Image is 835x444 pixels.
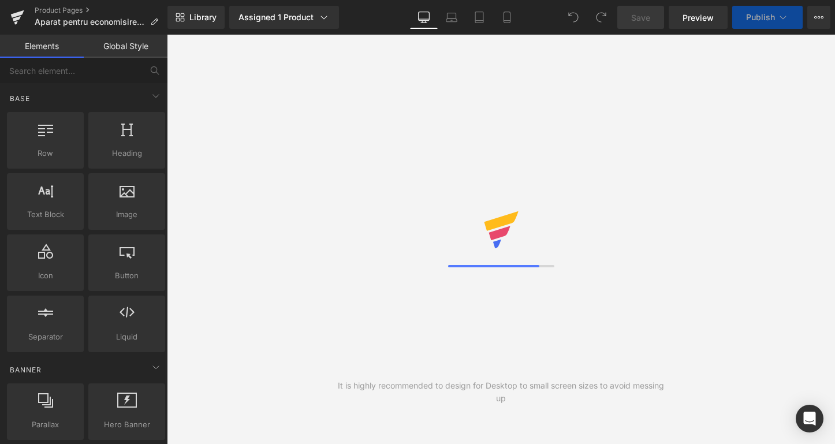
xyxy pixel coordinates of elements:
[746,13,775,22] span: Publish
[410,6,438,29] a: Desktop
[562,6,585,29] button: Undo
[238,12,330,23] div: Assigned 1 Product
[334,379,668,405] div: It is highly recommended to design for Desktop to small screen sizes to avoid messing up
[35,17,146,27] span: Aparat pentru economisirea energiei
[10,270,80,282] span: Icon
[92,208,162,221] span: Image
[669,6,728,29] a: Preview
[35,6,167,15] a: Product Pages
[92,147,162,159] span: Heading
[92,331,162,343] span: Liquid
[807,6,830,29] button: More
[590,6,613,29] button: Redo
[92,270,162,282] span: Button
[465,6,493,29] a: Tablet
[10,331,80,343] span: Separator
[9,93,31,104] span: Base
[167,6,225,29] a: New Library
[683,12,714,24] span: Preview
[796,405,823,432] div: Open Intercom Messenger
[10,419,80,431] span: Parallax
[84,35,167,58] a: Global Style
[732,6,803,29] button: Publish
[189,12,217,23] span: Library
[92,419,162,431] span: Hero Banner
[631,12,650,24] span: Save
[493,6,521,29] a: Mobile
[10,208,80,221] span: Text Block
[10,147,80,159] span: Row
[9,364,43,375] span: Banner
[438,6,465,29] a: Laptop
